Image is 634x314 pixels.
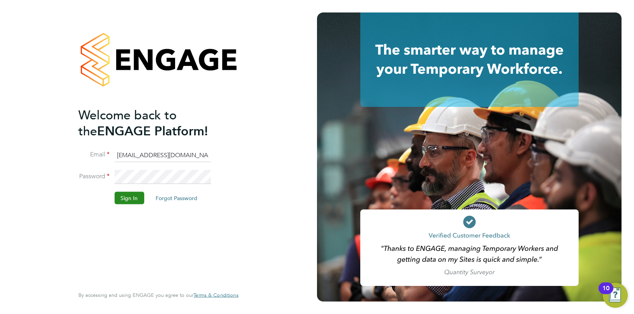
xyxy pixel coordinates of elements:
div: 10 [602,288,609,298]
label: Email [78,151,110,159]
a: Terms & Conditions [193,292,238,298]
button: Open Resource Center, 10 new notifications [603,283,628,308]
label: Password [78,172,110,181]
span: Welcome back to the [78,107,177,138]
button: Forgot Password [149,192,204,204]
h2: ENGAGE Platform! [78,107,230,139]
button: Sign In [114,192,144,204]
span: By accessing and using ENGAGE you agree to our [78,292,238,298]
input: Enter your work email... [114,148,211,162]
